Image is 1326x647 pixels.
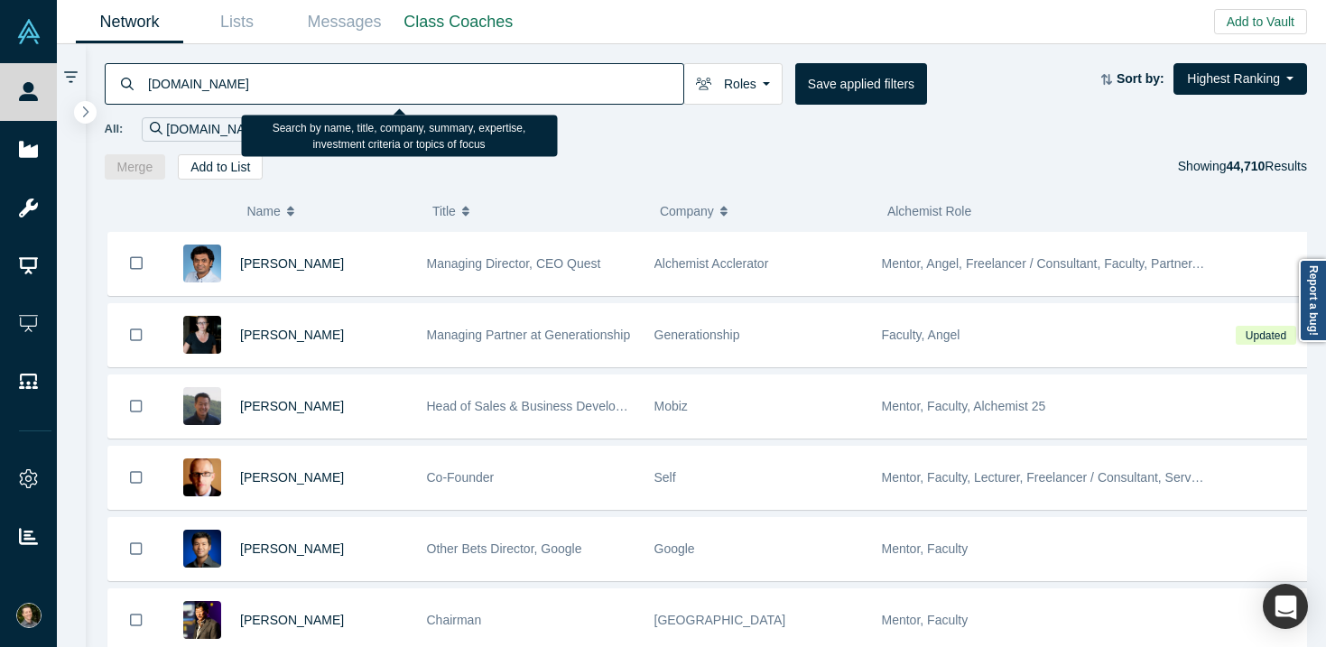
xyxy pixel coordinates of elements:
[427,399,700,413] span: Head of Sales & Business Development (interim)
[240,613,344,627] a: [PERSON_NAME]
[887,204,971,218] span: Alchemist Role
[183,245,221,282] img: Gnani Palanikumar's Profile Image
[795,63,927,105] button: Save applied filters
[1178,154,1307,180] div: Showing
[183,601,221,639] img: Timothy Chou's Profile Image
[240,328,344,342] a: [PERSON_NAME]
[246,192,413,230] button: Name
[654,399,688,413] span: Mobiz
[240,399,344,413] a: [PERSON_NAME]
[882,541,969,556] span: Mentor, Faculty
[427,541,582,556] span: Other Bets Director, Google
[108,304,164,366] button: Bookmark
[654,256,769,271] span: Alchemist Acclerator
[882,399,1046,413] span: Mentor, Faculty, Alchemist 25
[267,119,281,140] button: Remove Filter
[1299,259,1326,342] a: Report a bug!
[427,328,631,342] span: Managing Partner at Generationship
[16,603,42,628] img: Ido Sarig's Account
[105,120,124,138] span: All:
[427,470,495,485] span: Co-Founder
[183,387,221,425] img: Michael Chang's Profile Image
[427,613,482,627] span: Chairman
[183,1,291,43] a: Lists
[882,328,960,342] span: Faculty, Angel
[1173,63,1307,95] button: Highest Ranking
[660,192,868,230] button: Company
[108,447,164,509] button: Bookmark
[246,192,280,230] span: Name
[178,154,263,180] button: Add to List
[240,470,344,485] a: [PERSON_NAME]
[1214,9,1307,34] button: Add to Vault
[183,316,221,354] img: Rachel Chalmers's Profile Image
[108,232,164,295] button: Bookmark
[683,63,783,105] button: Roles
[1117,71,1164,86] strong: Sort by:
[432,192,456,230] span: Title
[240,256,344,271] a: [PERSON_NAME]
[427,256,601,271] span: Managing Director, CEO Quest
[1236,326,1295,345] span: Updated
[654,328,740,342] span: Generationship
[142,117,289,142] div: [DOMAIN_NAME]
[240,541,344,556] a: [PERSON_NAME]
[183,458,221,496] img: Robert Winder's Profile Image
[882,256,1269,271] span: Mentor, Angel, Freelancer / Consultant, Faculty, Partner, Lecturer, VC
[654,470,676,485] span: Self
[1226,159,1307,173] span: Results
[16,19,42,44] img: Alchemist Vault Logo
[108,375,164,438] button: Bookmark
[654,541,695,556] span: Google
[291,1,398,43] a: Messages
[882,613,969,627] span: Mentor, Faculty
[183,530,221,568] img: Steven Kan's Profile Image
[660,192,714,230] span: Company
[105,154,166,180] button: Merge
[432,192,641,230] button: Title
[654,613,786,627] span: [GEOGRAPHIC_DATA]
[146,62,683,105] input: Search by name, title, company, summary, expertise, investment criteria or topics of focus
[398,1,519,43] a: Class Coaches
[1226,159,1265,173] strong: 44,710
[76,1,183,43] a: Network
[108,518,164,580] button: Bookmark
